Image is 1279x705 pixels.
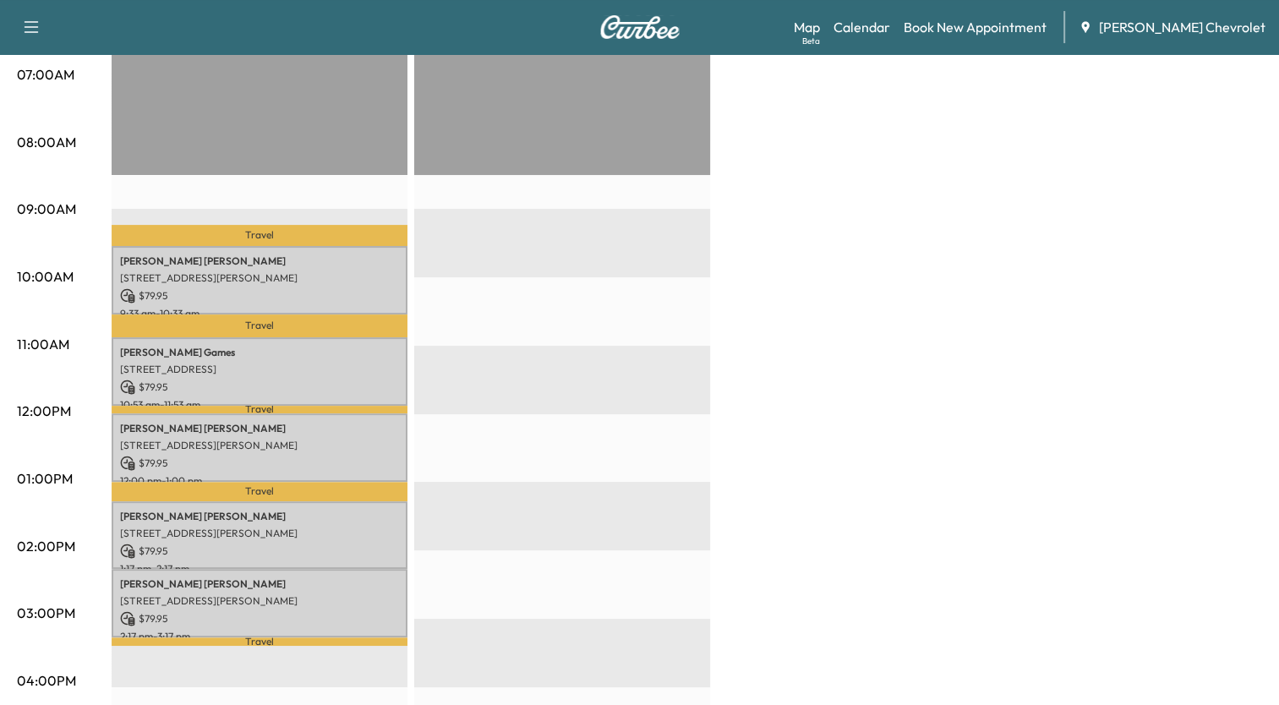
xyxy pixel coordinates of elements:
p: 04:00PM [17,670,76,691]
p: 10:53 am - 11:53 am [120,398,399,412]
p: 10:00AM [17,266,74,287]
p: 03:00PM [17,603,75,623]
p: $ 79.95 [120,456,399,471]
p: [STREET_ADDRESS] [120,363,399,376]
p: [STREET_ADDRESS][PERSON_NAME] [120,439,399,452]
p: $ 79.95 [120,544,399,559]
a: Book New Appointment [904,17,1047,37]
p: 11:00AM [17,334,69,354]
p: 12:00 pm - 1:00 pm [120,474,399,488]
p: 02:00PM [17,536,75,556]
p: [PERSON_NAME] [PERSON_NAME] [120,577,399,591]
p: [PERSON_NAME] [PERSON_NAME] [120,254,399,268]
p: 08:00AM [17,132,76,152]
p: $ 79.95 [120,611,399,626]
a: Calendar [834,17,890,37]
p: 09:00AM [17,199,76,219]
p: [PERSON_NAME] [PERSON_NAME] [120,422,399,435]
p: $ 79.95 [120,380,399,395]
p: 2:17 pm - 3:17 pm [120,630,399,643]
p: 1:17 pm - 2:17 pm [120,562,399,576]
p: Travel [112,406,407,413]
div: Beta [802,35,820,47]
p: [PERSON_NAME] [PERSON_NAME] [120,510,399,523]
p: [STREET_ADDRESS][PERSON_NAME] [120,271,399,285]
img: Curbee Logo [599,15,680,39]
p: 01:00PM [17,468,73,489]
p: 07:00AM [17,64,74,85]
p: [STREET_ADDRESS][PERSON_NAME] [120,594,399,608]
p: Travel [112,482,407,501]
p: [STREET_ADDRESS][PERSON_NAME] [120,527,399,540]
p: 9:33 am - 10:33 am [120,307,399,320]
p: Travel [112,637,407,645]
p: Travel [112,225,407,247]
p: $ 79.95 [120,288,399,303]
p: Travel [112,314,407,337]
p: [PERSON_NAME] Games [120,346,399,359]
p: 12:00PM [17,401,71,421]
span: [PERSON_NAME] Chevrolet [1099,17,1265,37]
a: MapBeta [794,17,820,37]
